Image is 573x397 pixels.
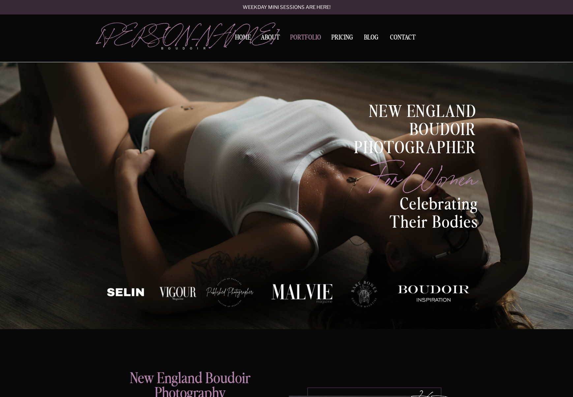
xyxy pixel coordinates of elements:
[329,34,355,43] a: Pricing
[367,196,478,234] p: celebrating their bodies
[333,156,476,193] p: for women
[288,34,323,43] a: Portfolio
[387,34,418,41] a: Contact
[98,23,216,43] a: [PERSON_NAME]
[320,103,476,139] h1: New England BOUDOIR Photographer
[225,5,348,11] a: Weekday mini sessions are here!
[361,34,381,40] a: BLOG
[161,46,216,51] p: boudoir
